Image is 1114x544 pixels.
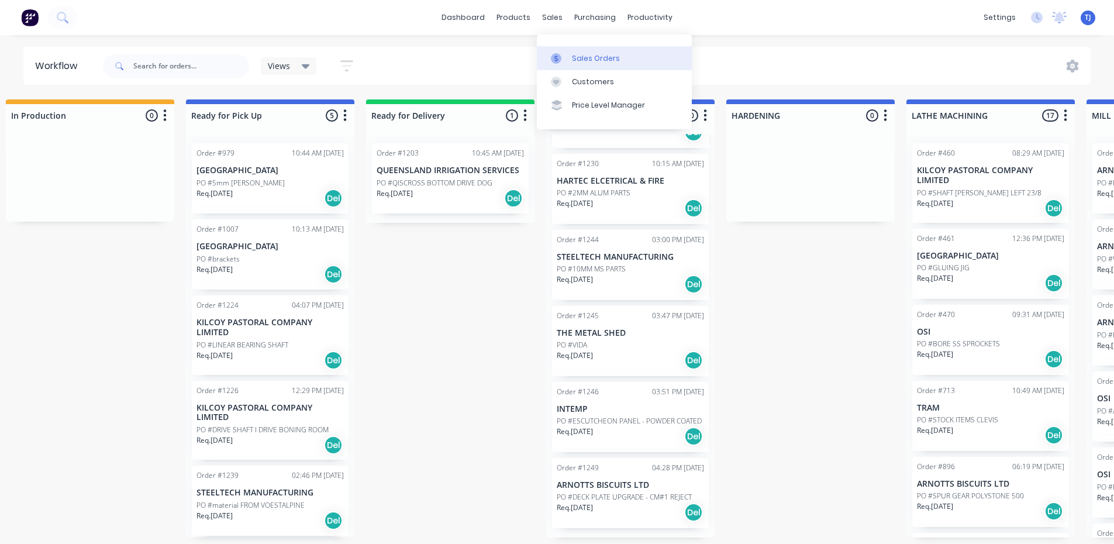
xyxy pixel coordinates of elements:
[472,148,524,159] div: 10:45 AM [DATE]
[292,300,344,311] div: 04:07 PM [DATE]
[557,480,704,490] p: ARNOTTS BISCUITS LTD
[652,159,704,169] div: 10:15 AM [DATE]
[1012,148,1064,159] div: 08:29 AM [DATE]
[557,311,599,321] div: Order #1245
[912,457,1069,527] div: Order #89606:19 PM [DATE]ARNOTTS BISCUITS LTDPO #SPUR GEAR POLYSTONE 500Req.[DATE]Del
[196,340,288,350] p: PO #LINEAR BEARING SHAFT
[196,242,344,252] p: [GEOGRAPHIC_DATA]
[372,143,529,214] div: Order #120310:45 AM [DATE]QUEENSLAND IRRIGATION SERVICESPO #QISCROSS BOTTOM DRIVE DOGReq.[DATE]Del
[912,229,1069,299] div: Order #46112:36 PM [DATE][GEOGRAPHIC_DATA]PO #GLUING JIGReq.[DATE]Del
[652,463,704,473] div: 04:28 PM [DATE]
[377,148,419,159] div: Order #1203
[557,252,704,262] p: STEELTECH MANUFACTURING
[917,251,1064,261] p: [GEOGRAPHIC_DATA]
[917,385,955,396] div: Order #713
[552,306,709,376] div: Order #124503:47 PM [DATE]THE METAL SHEDPO #VIDAReq.[DATE]Del
[196,435,233,446] p: Req. [DATE]
[1012,309,1064,320] div: 09:31 AM [DATE]
[536,9,568,26] div: sales
[917,188,1041,198] p: PO #SHAFT [PERSON_NAME] LEFT 23/8
[652,387,704,397] div: 03:51 PM [DATE]
[917,148,955,159] div: Order #460
[557,404,704,414] p: INTEMP
[324,436,343,455] div: Del
[652,235,704,245] div: 03:00 PM [DATE]
[552,382,709,452] div: Order #124603:51 PM [DATE]INTEMPPO #ESCUTCHEON PANEL - POWDER COATEDReq.[DATE]Del
[557,340,587,350] p: PO #VIDA
[292,385,344,396] div: 12:29 PM [DATE]
[557,350,593,361] p: Req. [DATE]
[292,224,344,235] div: 10:13 AM [DATE]
[557,198,593,209] p: Req. [DATE]
[196,403,344,423] p: KILCOY PASTORAL COMPANY LIMITED
[196,148,234,159] div: Order #979
[1085,12,1091,23] span: TJ
[557,274,593,285] p: Req. [DATE]
[552,458,709,528] div: Order #124904:28 PM [DATE]ARNOTTS BISCUITS LTDPO #DECK PLATE UPGRADE - CM#1 REJECTReq.[DATE]Del
[324,511,343,530] div: Del
[133,54,249,78] input: Search for orders...
[1012,462,1064,472] div: 06:19 PM [DATE]
[192,219,349,290] div: Order #100710:13 AM [DATE][GEOGRAPHIC_DATA]PO #bracketsReq.[DATE]Del
[35,59,83,73] div: Workflow
[196,488,344,498] p: STEELTECH MANUFACTURING
[684,503,703,522] div: Del
[196,178,285,188] p: PO #5mm [PERSON_NAME]
[917,415,998,425] p: PO #STOCK ITEMS CLEVIS
[684,199,703,218] div: Del
[917,263,970,273] p: PO #GLUING JIG
[552,230,709,300] div: Order #124403:00 PM [DATE]STEELTECH MANUFACTURINGPO #10MM MS PARTSReq.[DATE]Del
[917,233,955,244] div: Order #461
[572,77,614,87] div: Customers
[196,511,233,521] p: Req. [DATE]
[196,264,233,275] p: Req. [DATE]
[1044,274,1063,292] div: Del
[652,311,704,321] div: 03:47 PM [DATE]
[917,462,955,472] div: Order #896
[324,351,343,370] div: Del
[196,166,344,175] p: [GEOGRAPHIC_DATA]
[572,100,645,111] div: Price Level Manager
[557,492,692,502] p: PO #DECK PLATE UPGRADE - CM#1 REJECT
[1012,385,1064,396] div: 10:49 AM [DATE]
[196,318,344,338] p: KILCOY PASTORAL COMPANY LIMITED
[917,309,955,320] div: Order #470
[557,416,702,426] p: PO #ESCUTCHEON PANEL - POWDER COATED
[192,295,349,375] div: Order #122404:07 PM [DATE]KILCOY PASTORAL COMPANY LIMITEDPO #LINEAR BEARING SHAFTReq.[DATE]Del
[552,154,709,224] div: Order #123010:15 AM [DATE]HARTEC ELCETRICAL & FIREPO #2MM ALUM PARTSReq.[DATE]Del
[917,491,1024,501] p: PO #SPUR GEAR POLYSTONE 500
[557,502,593,513] p: Req. [DATE]
[196,500,305,511] p: PO #material FROM VOESTALPINE
[557,188,630,198] p: PO #2MM ALUM PARTS
[1044,502,1063,521] div: Del
[557,387,599,397] div: Order #1246
[196,385,239,396] div: Order #1226
[917,327,1064,337] p: OSI
[557,159,599,169] div: Order #1230
[192,381,349,460] div: Order #122612:29 PM [DATE]KILCOY PASTORAL COMPANY LIMITEDPO #DRIVE SHAFT I DRIVE BONING ROOMReq.[...
[978,9,1022,26] div: settings
[292,470,344,481] div: 02:46 PM [DATE]
[568,9,622,26] div: purchasing
[917,425,953,436] p: Req. [DATE]
[557,426,593,437] p: Req. [DATE]
[1044,350,1063,369] div: Del
[537,94,692,117] a: Price Level Manager
[192,143,349,214] div: Order #97910:44 AM [DATE][GEOGRAPHIC_DATA]PO #5mm [PERSON_NAME]Req.[DATE]Del
[537,46,692,70] a: Sales Orders
[504,189,523,208] div: Del
[917,501,953,512] p: Req. [DATE]
[377,188,413,199] p: Req. [DATE]
[557,235,599,245] div: Order #1244
[196,470,239,481] div: Order #1239
[21,9,39,26] img: Factory
[917,349,953,360] p: Req. [DATE]
[912,381,1069,451] div: Order #71310:49 AM [DATE]TRAMPO #STOCK ITEMS CLEVISReq.[DATE]Del
[324,189,343,208] div: Del
[917,273,953,284] p: Req. [DATE]
[196,425,329,435] p: PO #DRIVE SHAFT I DRIVE BONING ROOM
[572,53,620,64] div: Sales Orders
[917,198,953,209] p: Req. [DATE]
[537,70,692,94] a: Customers
[917,403,1064,413] p: TRAM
